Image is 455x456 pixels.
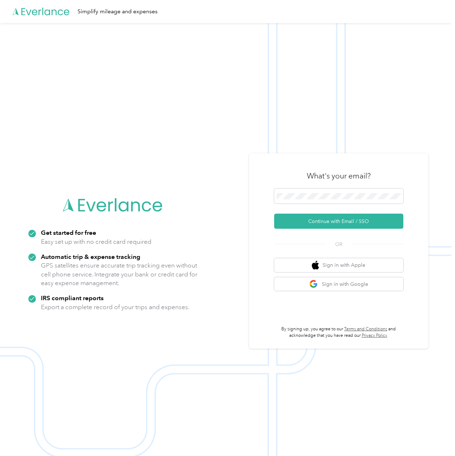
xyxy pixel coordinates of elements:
[344,326,387,332] a: Terms and Conditions
[326,241,351,248] span: OR
[274,258,403,272] button: apple logoSign in with Apple
[41,294,104,302] strong: IRS compliant reports
[362,333,387,338] a: Privacy Policy
[41,237,151,246] p: Easy set up with no credit card required
[41,261,198,288] p: GPS satellites ensure accurate trip tracking even without cell phone service. Integrate your bank...
[307,171,371,181] h3: What's your email?
[41,253,140,260] strong: Automatic trip & expense tracking
[274,326,403,339] p: By signing up, you agree to our and acknowledge that you have read our .
[41,303,189,312] p: Export a complete record of your trips and expenses.
[274,277,403,291] button: google logoSign in with Google
[78,7,158,16] div: Simplify mileage and expenses
[415,416,455,456] iframe: Everlance-gr Chat Button Frame
[274,214,403,229] button: Continue with Email / SSO
[41,229,96,236] strong: Get started for free
[309,280,318,289] img: google logo
[312,261,319,270] img: apple logo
